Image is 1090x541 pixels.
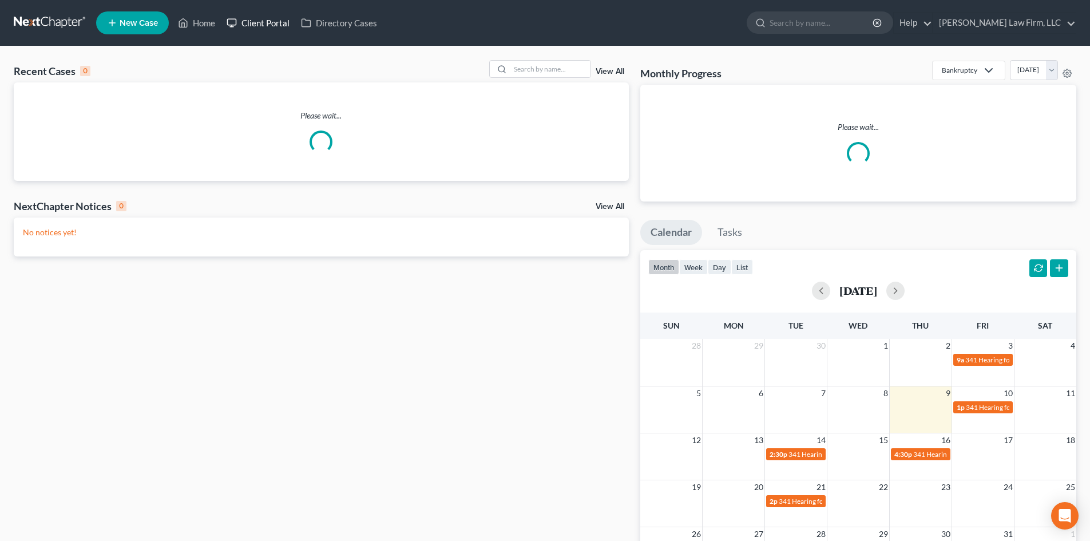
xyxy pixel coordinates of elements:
span: New Case [120,19,158,27]
span: Fri [977,321,989,330]
span: 4:30p [894,450,912,459]
span: 14 [815,433,827,447]
a: View All [596,68,624,76]
span: 20 [753,480,764,494]
span: 23 [940,480,952,494]
a: [PERSON_NAME] Law Firm, LLC [933,13,1076,33]
a: Client Portal [221,13,295,33]
span: 341 Hearing for [PERSON_NAME], [PERSON_NAME] [779,497,938,506]
span: 1 [1069,527,1076,541]
h2: [DATE] [839,285,877,297]
span: 30 [815,339,827,353]
span: 30 [940,527,952,541]
span: 9a [957,356,964,364]
span: Sat [1038,321,1052,330]
span: 28 [815,527,827,541]
span: 5 [695,386,702,400]
a: Help [894,13,932,33]
span: 9 [945,386,952,400]
input: Search by name... [510,61,590,77]
span: 16 [940,433,952,447]
a: Tasks [707,220,752,245]
span: 10 [1002,386,1014,400]
span: 29 [753,339,764,353]
span: 2p [770,497,778,506]
a: View All [596,203,624,211]
input: Search by name... [770,12,874,33]
button: day [708,259,731,275]
span: 13 [753,433,764,447]
span: 1p [957,403,965,412]
div: 0 [116,201,126,211]
span: 26 [691,527,702,541]
span: 11 [1065,386,1076,400]
p: No notices yet! [23,227,620,238]
span: Wed [849,321,867,330]
span: Thu [912,321,929,330]
div: Open Intercom Messenger [1051,502,1079,530]
span: 4 [1069,339,1076,353]
button: week [679,259,708,275]
span: 19 [691,480,702,494]
span: 3 [1007,339,1014,353]
span: Mon [724,321,744,330]
span: 7 [820,386,827,400]
span: 17 [1002,433,1014,447]
span: 22 [878,480,889,494]
span: 24 [1002,480,1014,494]
a: Calendar [640,220,702,245]
span: 27 [753,527,764,541]
span: 341 Hearing for [PERSON_NAME] [PERSON_NAME] [788,450,946,459]
span: 29 [878,527,889,541]
h3: Monthly Progress [640,66,722,80]
div: NextChapter Notices [14,199,126,213]
button: month [648,259,679,275]
span: 15 [878,433,889,447]
span: 341 Hearing for [PERSON_NAME] [965,356,1068,364]
span: 2:30p [770,450,787,459]
span: 2 [945,339,952,353]
a: Home [172,13,221,33]
span: Tue [788,321,803,330]
p: Please wait... [649,121,1067,133]
span: 1 [882,339,889,353]
span: 341 Hearing for [PERSON_NAME] [913,450,1016,459]
span: 28 [691,339,702,353]
div: Bankruptcy [942,65,977,75]
button: list [731,259,753,275]
div: 0 [80,66,90,76]
span: Sun [663,321,680,330]
span: 6 [758,386,764,400]
div: Recent Cases [14,64,90,78]
span: 18 [1065,433,1076,447]
p: Please wait... [14,110,629,121]
a: Directory Cases [295,13,383,33]
span: 12 [691,433,702,447]
span: 21 [815,480,827,494]
span: 8 [882,386,889,400]
span: 341 Hearing for [PERSON_NAME] [966,403,1068,412]
span: 31 [1002,527,1014,541]
span: 25 [1065,480,1076,494]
